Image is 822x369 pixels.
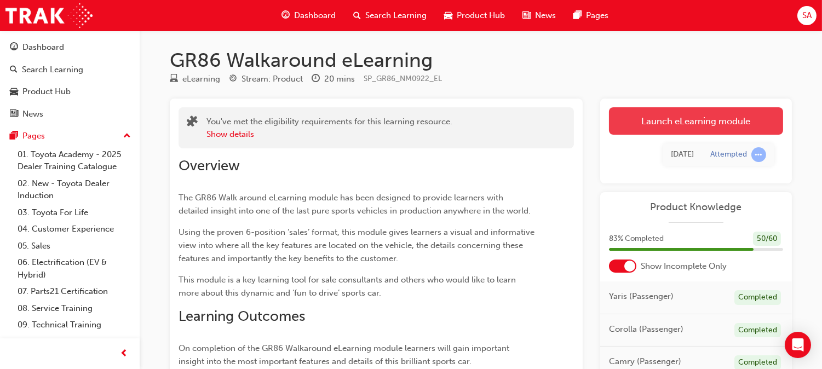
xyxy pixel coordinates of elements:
[344,4,435,27] a: search-iconSearch Learning
[4,35,135,126] button: DashboardSearch LearningProduct HubNews
[4,104,135,124] a: News
[4,82,135,102] a: Product Hub
[10,131,18,141] span: pages-icon
[4,37,135,57] a: Dashboard
[294,9,336,22] span: Dashboard
[170,72,220,86] div: Type
[13,146,135,175] a: 01. Toyota Academy - 2025 Dealer Training Catalogue
[179,343,511,366] span: On completion of the GR86 Walkaround eLearning module learners will gain important insight into t...
[13,221,135,238] a: 04. Customer Experience
[753,232,781,246] div: 50 / 60
[242,73,303,85] div: Stream: Product
[13,238,135,255] a: 05. Sales
[4,126,135,146] button: Pages
[187,117,198,129] span: puzzle-icon
[13,283,135,300] a: 07. Parts21 Certification
[785,332,811,358] div: Open Intercom Messenger
[179,308,305,325] span: Learning Outcomes
[170,48,792,72] h1: GR86 Walkaround eLearning
[206,116,452,140] div: You've met the eligibility requirements for this learning resource.
[312,72,355,86] div: Duration
[435,4,514,27] a: car-iconProduct Hub
[13,333,135,350] a: 10. TUNE Rev-Up Training
[609,323,683,336] span: Corolla (Passenger)
[206,128,254,141] button: Show details
[312,74,320,84] span: clock-icon
[671,148,694,161] div: Fri Sep 26 2025 16:43:34 GMT+0930 (Australian Central Standard Time)
[281,9,290,22] span: guage-icon
[4,60,135,80] a: Search Learning
[609,290,674,303] span: Yaris (Passenger)
[10,87,18,97] span: car-icon
[5,3,93,28] img: Trak
[751,147,766,162] span: learningRecordVerb_ATTEMPT-icon
[170,74,178,84] span: learningResourceType_ELEARNING-icon
[13,254,135,283] a: 06. Electrification (EV & Hybrid)
[609,355,681,368] span: Camry (Passenger)
[514,4,565,27] a: news-iconNews
[365,9,427,22] span: Search Learning
[734,323,781,338] div: Completed
[22,85,71,98] div: Product Hub
[565,4,617,27] a: pages-iconPages
[797,6,817,25] button: SA
[802,9,812,22] span: SA
[22,130,45,142] div: Pages
[444,9,452,22] span: car-icon
[179,193,531,216] span: The GR86 Walk around eLearning module has been designed to provide learners with detailed insight...
[609,233,664,245] span: 83 % Completed
[522,9,531,22] span: news-icon
[22,108,43,120] div: News
[229,72,303,86] div: Stream
[120,347,129,361] span: prev-icon
[13,204,135,221] a: 03. Toyota For Life
[273,4,344,27] a: guage-iconDashboard
[229,74,237,84] span: target-icon
[586,9,608,22] span: Pages
[573,9,582,22] span: pages-icon
[734,290,781,305] div: Completed
[22,64,83,76] div: Search Learning
[324,73,355,85] div: 20 mins
[13,175,135,204] a: 02. New - Toyota Dealer Induction
[22,41,64,54] div: Dashboard
[179,275,518,298] span: This module is a key learning tool for sale consultants and others who would like to learn more a...
[364,74,442,83] span: Learning resource code
[10,109,18,119] span: news-icon
[179,227,537,263] span: Using the proven 6-position ‘sales’ format, this module gives learners a visual and informative v...
[182,73,220,85] div: eLearning
[609,201,783,214] a: Product Knowledge
[457,9,505,22] span: Product Hub
[179,157,240,174] span: Overview
[535,9,556,22] span: News
[10,65,18,75] span: search-icon
[710,149,747,160] div: Attempted
[10,43,18,53] span: guage-icon
[13,316,135,333] a: 09. Technical Training
[123,129,131,143] span: up-icon
[13,300,135,317] a: 08. Service Training
[353,9,361,22] span: search-icon
[641,260,727,273] span: Show Incomplete Only
[609,107,783,135] a: Launch eLearning module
